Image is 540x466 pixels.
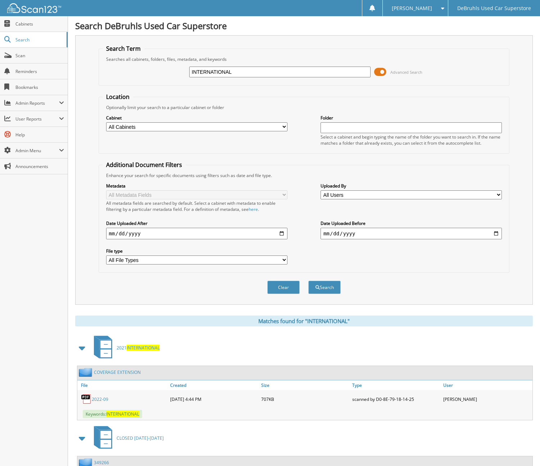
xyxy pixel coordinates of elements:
[75,20,533,32] h1: Search DeBruhls Used Car Superstore
[457,6,531,10] span: DeBruhls Used Car Superstore
[81,394,92,404] img: PDF.png
[106,248,287,254] label: File type
[321,228,502,239] input: end
[15,37,63,43] span: Search
[94,369,141,375] a: COVERAGE EXTENSION
[259,392,350,406] div: 707KB
[267,281,300,294] button: Clear
[106,220,287,226] label: Date Uploaded After
[106,183,287,189] label: Metadata
[15,53,64,59] span: Scan
[259,380,350,390] a: Size
[106,200,287,212] div: All metadata fields are searched by default. Select a cabinet with metadata to enable filtering b...
[127,345,160,351] span: INTERNATIONAL
[94,460,109,466] a: 349266
[321,183,502,189] label: Uploaded By
[90,334,160,362] a: 2021INTERNATIONAL
[103,161,186,169] legend: Additional Document Filters
[308,281,341,294] button: Search
[103,172,506,178] div: Enhance your search for specific documents using filters such as date and file type.
[117,345,160,351] span: 2021
[350,380,441,390] a: Type
[392,6,432,10] span: [PERSON_NAME]
[7,3,61,13] img: scan123-logo-white.svg
[15,132,64,138] span: Help
[321,134,502,146] div: Select a cabinet and begin typing the name of the folder you want to search in. If the name match...
[321,115,502,121] label: Folder
[350,392,441,406] div: scanned by D0-8E-79-18-14-25
[441,392,532,406] div: [PERSON_NAME]
[15,68,64,74] span: Reminders
[117,435,164,441] span: CLOSED [DATE]-[DATE]
[75,316,533,326] div: Matches found for "INTERNATIONAL"
[106,115,287,121] label: Cabinet
[90,424,164,452] a: CLOSED [DATE]-[DATE]
[15,21,64,27] span: Cabinets
[15,84,64,90] span: Bookmarks
[106,411,139,417] span: INTERNATIONAL
[92,396,108,402] a: 2022-09
[103,56,506,62] div: Searches all cabinets, folders, files, metadata, and keywords
[441,380,532,390] a: User
[83,410,142,418] span: Keywords:
[15,116,59,122] span: User Reports
[77,380,168,390] a: File
[79,368,94,377] img: folder2.png
[103,93,133,101] legend: Location
[103,104,506,110] div: Optionally limit your search to a particular cabinet or folder
[103,45,144,53] legend: Search Term
[168,380,259,390] a: Created
[168,392,259,406] div: [DATE] 4:44 PM
[15,163,64,169] span: Announcements
[321,220,502,226] label: Date Uploaded Before
[15,148,59,154] span: Admin Menu
[15,100,59,106] span: Admin Reports
[390,69,422,75] span: Advanced Search
[106,228,287,239] input: start
[249,206,258,212] a: here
